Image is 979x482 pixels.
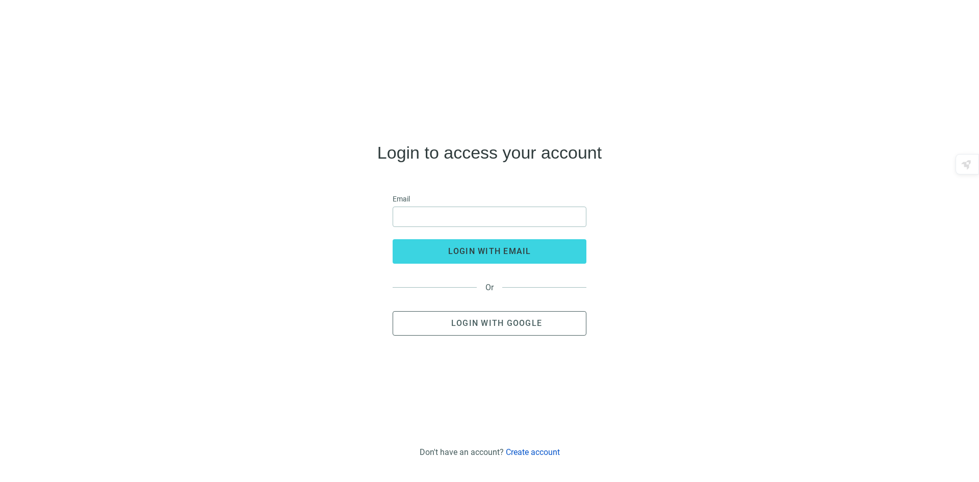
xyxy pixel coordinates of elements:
[393,311,586,336] button: Login with Google
[477,283,502,292] span: Or
[377,144,602,161] h4: Login to access your account
[451,318,542,328] span: Login with Google
[393,239,586,264] button: login with email
[448,246,531,256] span: login with email
[393,193,410,205] span: Email
[506,447,560,457] a: Create account
[420,447,560,457] div: Don't have an account?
